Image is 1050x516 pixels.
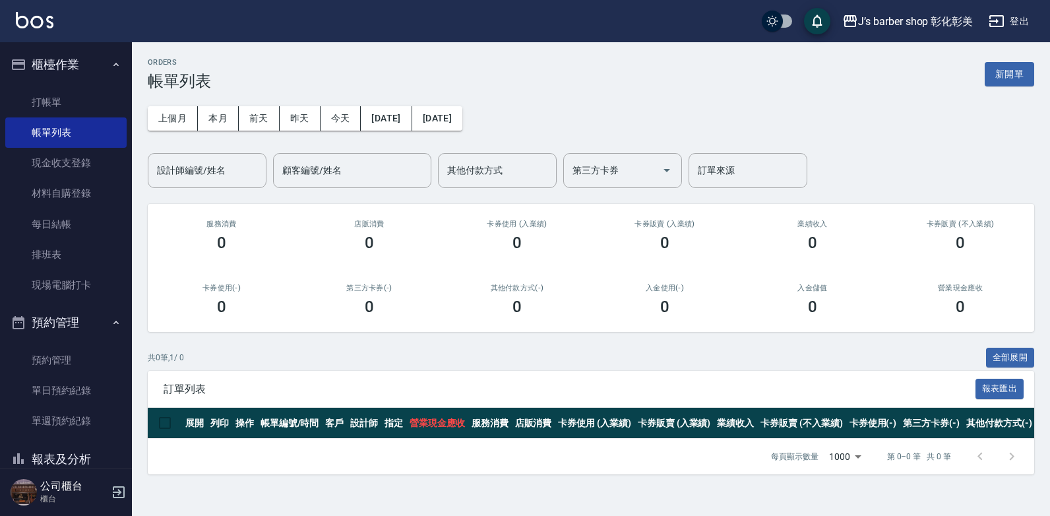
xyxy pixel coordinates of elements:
[5,148,127,178] a: 現金收支登錄
[607,284,723,292] h2: 入金使用(-)
[5,270,127,300] a: 現場電腦打卡
[468,408,512,439] th: 服務消費
[555,408,634,439] th: 卡券使用 (入業績)
[361,106,412,131] button: [DATE]
[148,58,211,67] h2: ORDERS
[5,48,127,82] button: 櫃檯作業
[757,408,846,439] th: 卡券販賣 (不入業績)
[5,240,127,270] a: 排班表
[239,106,280,131] button: 前天
[232,408,257,439] th: 操作
[459,220,575,228] h2: 卡券使用 (入業績)
[365,298,374,316] h3: 0
[634,408,714,439] th: 卡券販賣 (入業績)
[365,234,374,252] h3: 0
[607,220,723,228] h2: 卡券販賣 (入業績)
[755,284,871,292] h2: 入金儲值
[824,439,866,474] div: 1000
[808,298,817,316] h3: 0
[5,178,127,209] a: 材料自購登錄
[406,408,468,439] th: 營業現金應收
[217,298,226,316] h3: 0
[182,408,207,439] th: 展開
[311,220,427,228] h2: 店販消費
[755,220,871,228] h2: 業績收入
[956,234,965,252] h3: 0
[257,408,323,439] th: 帳單編號/時間
[660,234,669,252] h3: 0
[900,408,963,439] th: 第三方卡券(-)
[512,408,555,439] th: 店販消費
[5,345,127,375] a: 預約管理
[5,87,127,117] a: 打帳單
[5,306,127,340] button: 預約管理
[656,160,677,181] button: Open
[983,9,1034,34] button: 登出
[837,8,978,35] button: J’s barber shop 彰化彰美
[5,406,127,436] a: 單週預約紀錄
[985,62,1034,86] button: 新開單
[985,67,1034,80] a: 新開單
[846,408,900,439] th: 卡券使用(-)
[217,234,226,252] h3: 0
[412,106,462,131] button: [DATE]
[975,382,1024,395] a: 報表匯出
[311,284,427,292] h2: 第三方卡券(-)
[40,493,108,505] p: 櫃台
[887,451,951,463] p: 第 0–0 筆 共 0 筆
[148,106,198,131] button: 上個月
[804,8,830,34] button: save
[280,106,321,131] button: 昨天
[148,72,211,90] h3: 帳單列表
[322,408,347,439] th: 客戶
[164,220,280,228] h3: 服務消費
[164,284,280,292] h2: 卡券使用(-)
[512,298,522,316] h3: 0
[512,234,522,252] h3: 0
[808,234,817,252] h3: 0
[956,298,965,316] h3: 0
[459,284,575,292] h2: 其他付款方式(-)
[858,13,973,30] div: J’s barber shop 彰化彰美
[5,375,127,406] a: 單日預約紀錄
[347,408,381,439] th: 設計師
[207,408,232,439] th: 列印
[321,106,361,131] button: 今天
[902,284,1018,292] h2: 營業現金應收
[11,479,37,505] img: Person
[40,480,108,493] h5: 公司櫃台
[963,408,1035,439] th: 其他付款方式(-)
[660,298,669,316] h3: 0
[5,117,127,148] a: 帳單列表
[975,379,1024,399] button: 報表匯出
[381,408,406,439] th: 指定
[198,106,239,131] button: 本月
[5,209,127,240] a: 每日結帳
[16,12,53,28] img: Logo
[714,408,757,439] th: 業績收入
[164,383,975,396] span: 訂單列表
[5,442,127,476] button: 報表及分析
[902,220,1018,228] h2: 卡券販賣 (不入業績)
[986,348,1035,368] button: 全部展開
[148,352,184,364] p: 共 0 筆, 1 / 0
[771,451,818,463] p: 每頁顯示數量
